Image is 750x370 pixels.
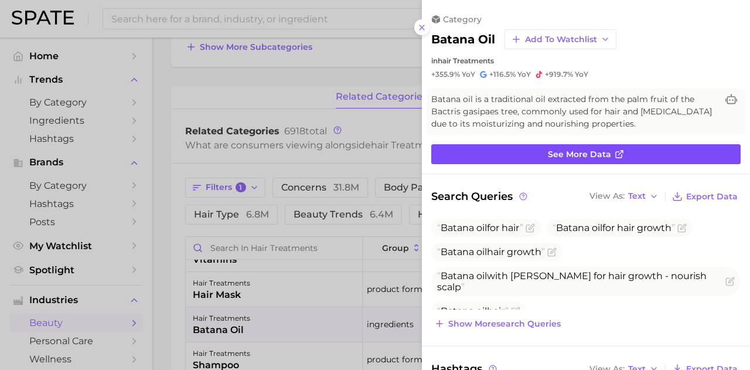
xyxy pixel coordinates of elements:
span: Batana oil is a traditional oil extracted from the palm fruit of the Bactris gasipaes tree, commo... [431,93,717,130]
span: View As [589,193,625,199]
span: oil [476,305,487,317]
span: Search Queries [431,188,529,205]
span: Batana [556,222,589,233]
button: Export Data [669,188,741,205]
span: for hair [437,222,523,233]
span: Export Data [686,192,738,202]
button: Add to Watchlist [504,29,616,49]
span: Batana [441,246,474,257]
span: oil [476,270,487,281]
span: oil [476,246,487,257]
button: Show moresearch queries [431,315,564,332]
span: hair growth [437,246,545,257]
span: +355.9% [431,70,460,79]
span: for hair growth [553,222,675,233]
span: Show more search queries [448,319,561,329]
span: oil [476,222,487,233]
button: Flag as miscategorized or irrelevant [526,223,535,233]
span: YoY [575,70,588,79]
button: Flag as miscategorized or irrelevant [547,247,557,257]
span: Text [628,193,646,199]
span: Batana [441,270,474,281]
span: category [443,14,482,25]
button: Flag as miscategorized or irrelevant [511,307,520,316]
span: Batana [441,222,474,233]
button: Flag as miscategorized or irrelevant [725,277,735,286]
h2: batana oil [431,32,495,46]
a: See more data [431,144,741,164]
div: in [431,56,741,65]
span: +116.5% [489,70,516,79]
span: oil [592,222,602,233]
button: View AsText [587,189,662,204]
span: hair treatments [438,56,494,65]
span: Batana [441,305,474,317]
span: Add to Watchlist [525,35,597,45]
button: Flag as miscategorized or irrelevant [677,223,687,233]
span: with [PERSON_NAME] for hair growth - nourish scalp [437,270,707,293]
span: YoY [517,70,531,79]
span: See more data [548,150,611,159]
span: +919.7% [545,70,573,79]
span: YoY [462,70,475,79]
span: hair [437,305,509,317]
